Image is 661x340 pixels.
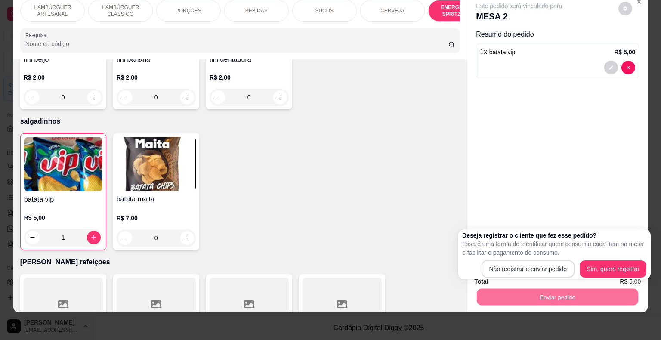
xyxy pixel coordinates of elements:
button: decrease-product-quantity [118,231,132,245]
p: R$ 2,00 [117,73,196,82]
p: SUCOS [315,7,334,14]
h4: batata maita [117,194,196,204]
button: Enviar pedido [477,289,638,306]
button: decrease-product-quantity [618,2,632,15]
p: HAMBÚRGUER CLÁSSICO [96,4,145,18]
button: decrease-product-quantity [25,90,39,104]
h4: fini beijo [24,54,103,65]
p: HAMBÚRGUER ARTESANAL [28,4,77,18]
label: Pesquisa [25,31,49,39]
p: CERVEJA [380,7,404,14]
h2: Deseja registrar o cliente que fez esse pedido? [462,231,646,240]
p: R$ 5,00 [614,48,635,56]
button: increase-product-quantity [87,90,101,104]
button: increase-product-quantity [180,231,194,245]
p: salgadinhos [20,116,460,127]
button: decrease-product-quantity [26,231,40,244]
p: R$ 5,00 [24,213,102,222]
button: Não registrar e enviar pedido [482,260,575,278]
h4: fini dentadura [210,54,289,65]
button: Sim, quero registrar [580,260,646,278]
p: MESA 2 [476,10,562,22]
p: PORÇÕES [176,7,201,14]
h4: batata vip [24,195,102,205]
p: [PERSON_NAME] refeiçoes [20,257,460,267]
p: Resumo do pedido [476,29,639,40]
img: product-image [117,137,196,191]
button: decrease-product-quantity [118,90,132,104]
strong: Total [474,278,488,285]
input: Pesquisa [25,40,448,48]
p: R$ 2,00 [24,73,103,82]
p: Este pedido será vinculado para [476,2,562,10]
p: 1 x [480,47,515,57]
p: R$ 2,00 [210,73,289,82]
p: BEBIDAS [245,7,268,14]
button: decrease-product-quantity [621,61,635,74]
button: increase-product-quantity [180,90,194,104]
button: decrease-product-quantity [211,90,225,104]
span: batata vip [489,49,516,56]
button: increase-product-quantity [273,90,287,104]
p: ENERGÉTICO E SPRITZ DRINK [436,4,485,18]
p: Essa é uma forma de identificar quem consumiu cada item na mesa e facilitar o pagamento do consumo. [462,240,646,257]
img: product-image [24,137,102,191]
h4: fini banana [117,54,196,65]
p: R$ 7,00 [117,214,196,223]
button: decrease-product-quantity [604,61,618,74]
button: increase-product-quantity [87,231,101,244]
span: R$ 5,00 [620,277,641,286]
